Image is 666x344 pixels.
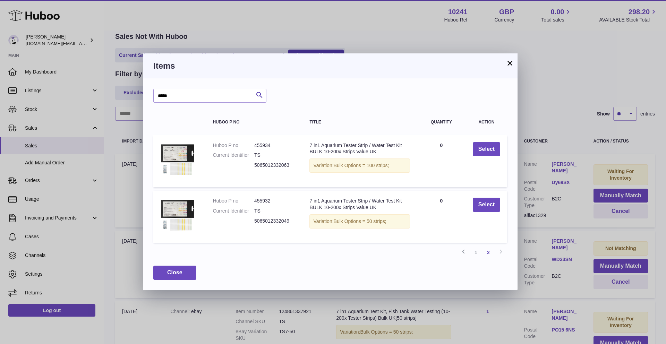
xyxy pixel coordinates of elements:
dd: TS [254,208,296,214]
img: 7 in1 Aquarium Tester Strip / Water Test Kit BULK 10-200x Strips Value UK [160,142,195,179]
td: 0 [417,191,466,243]
button: Select [473,198,500,212]
span: Close [167,269,182,275]
th: Quantity [417,113,466,131]
th: Action [466,113,507,131]
dt: Current Identifier [213,208,254,214]
div: Variation: [309,158,410,173]
button: Close [153,266,196,280]
dd: 5065012332049 [254,218,296,224]
button: × [506,59,514,67]
div: 7 in1 Aquarium Tester Strip / Water Test Kit BULK 10-200x Strips Value UK [309,142,410,155]
dt: Huboo P no [213,198,254,204]
a: 1 [470,246,482,259]
a: 2 [482,246,495,259]
dt: Current Identifier [213,152,254,158]
span: Bulk Options = 100 strips; [334,163,389,168]
th: Title [302,113,417,131]
img: 7 in1 Aquarium Tester Strip / Water Test Kit BULK 10-200x Strips Value UK [160,198,195,234]
dd: TS [254,152,296,158]
dt: Huboo P no [213,142,254,149]
dd: 5065012332063 [254,162,296,169]
th: Huboo P no [206,113,302,131]
button: Select [473,142,500,156]
div: 7 in1 Aquarium Tester Strip / Water Test Kit BULK 10-200x Strips Value UK [309,198,410,211]
td: 0 [417,135,466,187]
span: Bulk Options = 50 strips; [334,218,386,224]
h3: Items [153,60,507,71]
dd: 455932 [254,198,296,204]
div: Variation: [309,214,410,229]
dd: 455934 [254,142,296,149]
